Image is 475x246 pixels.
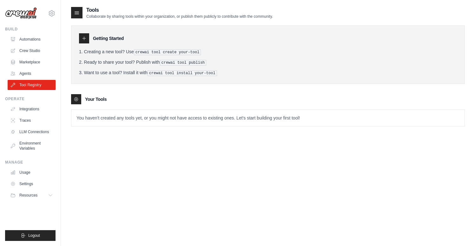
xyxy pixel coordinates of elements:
img: Logo [5,7,37,19]
a: Environment Variables [8,138,56,153]
button: Logout [5,230,56,241]
li: Ready to share your tool? Publish with [79,59,457,66]
a: Automations [8,34,56,44]
span: Resources [19,193,37,198]
h3: Your Tools [85,96,107,102]
span: Logout [28,233,40,238]
a: Usage [8,167,56,178]
h2: Tools [86,6,273,14]
a: Settings [8,179,56,189]
li: Want to use a tool? Install it with [79,69,457,76]
p: You haven't created any tools yet, or you might not have access to existing ones. Let's start bui... [71,110,465,126]
p: Collaborate by sharing tools within your organization, or publish them publicly to contribute wit... [86,14,273,19]
div: Build [5,27,56,32]
a: Agents [8,68,56,79]
button: Resources [8,190,56,200]
pre: crewai tool publish [160,60,207,66]
a: LLM Connections [8,127,56,137]
div: Operate [5,96,56,101]
a: Tool Registry [8,80,56,90]
a: Integrations [8,104,56,114]
h3: Getting Started [93,35,124,42]
a: Traces [8,115,56,126]
a: Marketplace [8,57,56,67]
a: Crew Studio [8,46,56,56]
li: Creating a new tool? Use [79,49,457,55]
pre: crewai tool install your-tool [148,70,217,76]
div: Manage [5,160,56,165]
pre: crewai tool create your-tool [134,49,201,55]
